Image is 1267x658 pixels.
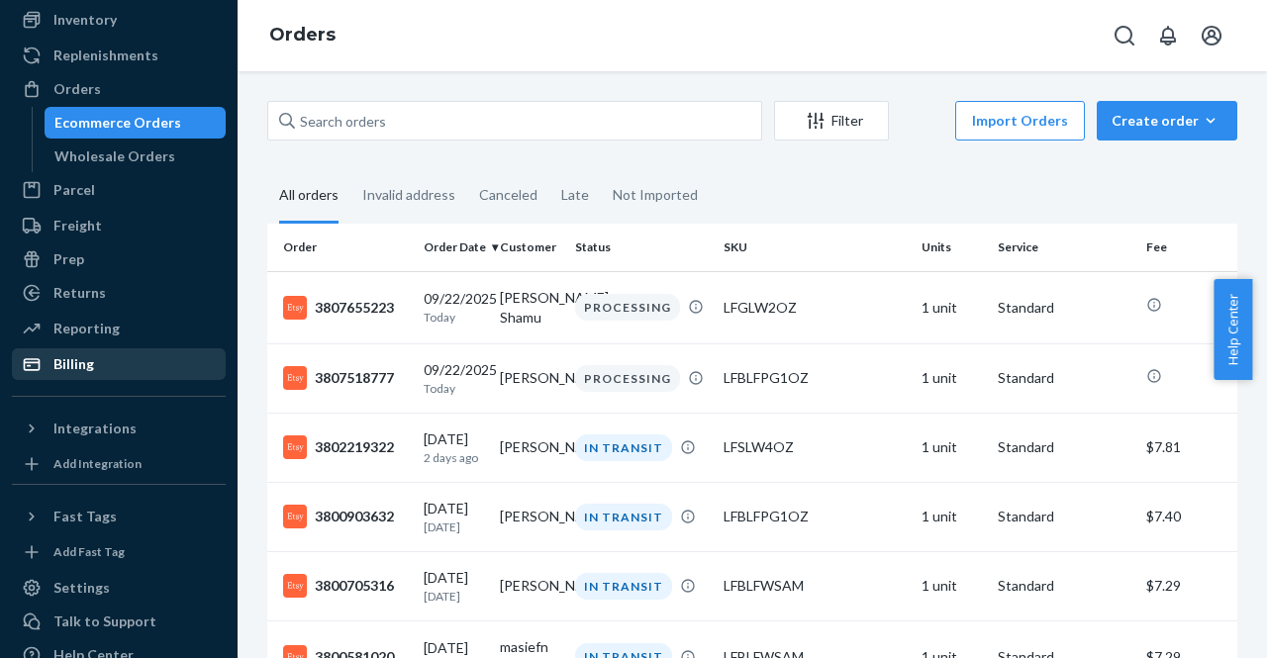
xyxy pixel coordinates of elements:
button: Open Search Box [1105,16,1144,55]
div: Canceled [479,169,537,221]
th: Order Date [416,224,492,271]
div: Billing [53,354,94,374]
div: Talk to Support [53,611,156,631]
div: Inventory [53,10,117,30]
div: 3800903632 [283,505,408,528]
div: IN TRANSIT [575,434,672,461]
div: PROCESSING [575,365,680,392]
td: 1 unit [914,413,990,482]
div: Fast Tags [53,507,117,526]
div: 3807655223 [283,296,408,320]
a: Add Fast Tag [12,540,226,564]
div: LFBLFPG1OZ [724,368,906,388]
button: Open notifications [1148,16,1188,55]
a: Billing [12,348,226,380]
td: 1 unit [914,551,990,620]
th: Status [567,224,716,271]
td: [PERSON_NAME] Shamu [492,271,568,343]
p: Standard [998,507,1130,526]
th: Service [990,224,1138,271]
div: [DATE] [424,429,484,466]
th: Units [914,224,990,271]
div: 3800705316 [283,574,408,598]
div: Late [561,169,589,221]
div: Wholesale Orders [54,146,175,166]
a: Settings [12,572,226,604]
div: Add Fast Tag [53,543,125,560]
div: Replenishments [53,46,158,65]
input: Search orders [267,101,762,141]
div: Freight [53,216,102,235]
div: Reporting [53,319,120,338]
div: LFSLW4OZ [724,437,906,457]
td: [PERSON_NAME] [492,413,568,482]
a: Orders [12,73,226,105]
td: 1 unit [914,482,990,551]
p: Today [424,380,484,397]
a: Ecommerce Orders [45,107,227,139]
td: 1 unit [914,271,990,343]
div: Returns [53,283,106,303]
div: [DATE] [424,499,484,535]
div: IN TRANSIT [575,504,672,530]
a: Wholesale Orders [45,141,227,172]
p: Today [424,309,484,326]
td: $7.81 [1138,413,1257,482]
button: Help Center [1214,279,1252,380]
a: Freight [12,210,226,241]
a: Add Integration [12,452,226,476]
div: LFBLFPG1OZ [724,507,906,526]
a: Reporting [12,313,226,344]
div: LFBLFWSAM [724,576,906,596]
a: Returns [12,277,226,309]
div: Orders [53,79,101,99]
th: Fee [1138,224,1257,271]
p: Standard [998,298,1130,318]
button: Integrations [12,413,226,444]
div: Add Integration [53,455,142,472]
div: All orders [279,169,339,224]
button: Import Orders [955,101,1085,141]
td: [PERSON_NAME] [492,482,568,551]
div: IN TRANSIT [575,573,672,600]
div: [DATE] [424,568,484,605]
div: Not Imported [613,169,698,221]
p: Standard [998,576,1130,596]
th: SKU [716,224,914,271]
p: [DATE] [424,518,484,535]
a: Inventory [12,4,226,36]
a: Replenishments [12,40,226,71]
td: 1 unit [914,343,990,413]
div: Settings [53,578,110,598]
p: Standard [998,368,1130,388]
button: Create order [1097,101,1237,141]
p: [DATE] [424,588,484,605]
p: 2 days ago [424,449,484,466]
div: Filter [775,111,888,131]
p: Standard [998,437,1130,457]
div: 09/22/2025 [424,289,484,326]
div: Ecommerce Orders [54,113,181,133]
div: Create order [1112,111,1222,131]
ol: breadcrumbs [253,7,351,64]
a: Prep [12,243,226,275]
a: Parcel [12,174,226,206]
td: $7.29 [1138,551,1257,620]
button: Filter [774,101,889,141]
div: Invalid address [362,169,455,221]
div: 09/22/2025 [424,360,484,397]
div: Prep [53,249,84,269]
div: 3802219322 [283,435,408,459]
td: [PERSON_NAME] [492,551,568,620]
td: [PERSON_NAME] [492,343,568,413]
th: Order [267,224,416,271]
button: Fast Tags [12,501,226,532]
div: Customer [500,238,560,255]
td: $7.40 [1138,482,1257,551]
a: Talk to Support [12,606,226,637]
button: Open account menu [1192,16,1231,55]
div: Integrations [53,419,137,438]
div: Parcel [53,180,95,200]
div: LFGLW2OZ [724,298,906,318]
